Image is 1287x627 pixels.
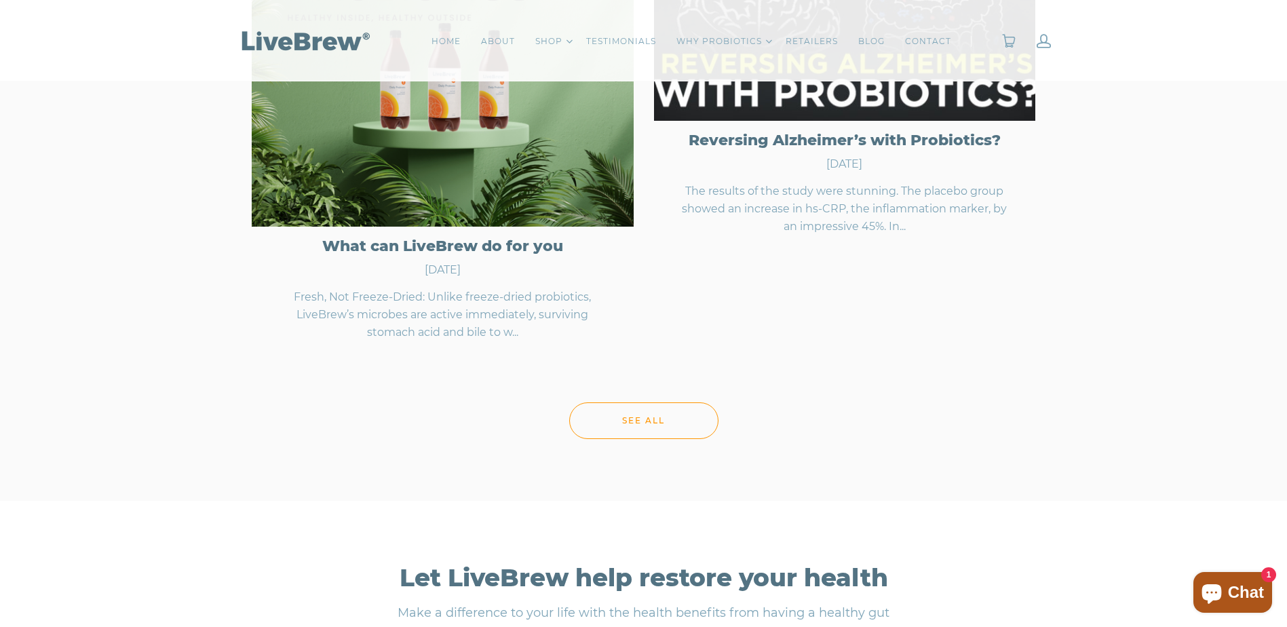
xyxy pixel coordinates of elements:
div: Reversing Alzheimer’s with Probiotics? [674,131,1016,149]
div: What can LiveBrew do for you [272,237,613,255]
a: RETAILERS [786,35,838,48]
a: SHOP [535,35,562,48]
div: Make a difference to your life with the health benefits from having a healthy gut [339,593,949,622]
div: [DATE] [674,156,1016,172]
a: WHY PROBIOTICS [676,35,762,48]
a: ABOUT [481,35,515,48]
img: LiveBrew [237,28,372,52]
a: See All [569,402,718,439]
inbox-online-store-chat: Shopify online store chat [1189,572,1276,616]
a: TESTIMONIALS [586,35,656,48]
a: HOME [431,35,461,48]
a: BLOG [858,35,885,48]
h3: Let LiveBrew help restore your health [272,562,1015,593]
div: Fresh, Not Freeze-Dried: Unlike freeze-dried probiotics, LiveBrew’s microbes are active immediate... [272,288,613,341]
div: The results of the study were stunning. The placebo group showed an increase in hs-CRP, the infla... [674,183,1016,235]
a: CONTACT [905,35,951,48]
div: [DATE] [272,262,613,278]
